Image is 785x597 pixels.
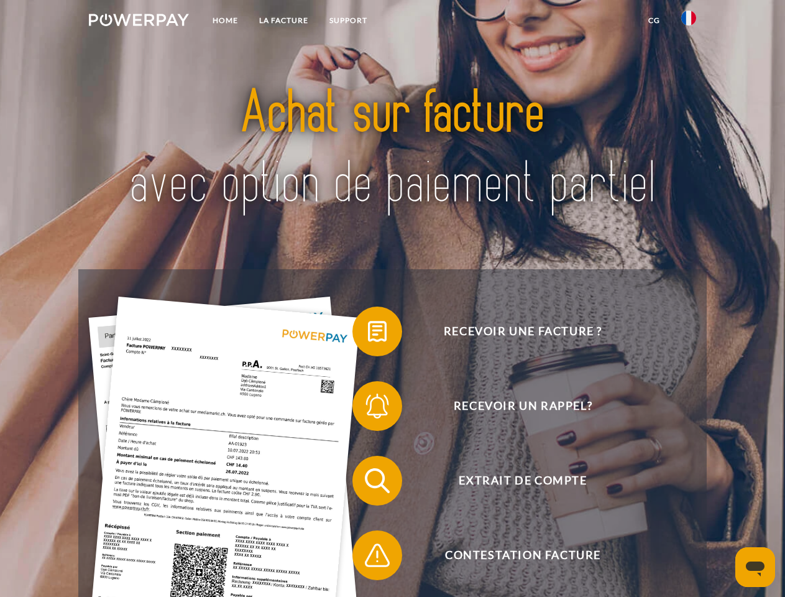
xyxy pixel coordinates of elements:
span: Recevoir une facture ? [370,307,675,356]
img: qb_search.svg [362,465,393,496]
img: qb_bill.svg [362,316,393,347]
button: Recevoir un rappel? [352,381,676,431]
a: Support [319,9,378,32]
button: Recevoir une facture ? [352,307,676,356]
span: Recevoir un rappel? [370,381,675,431]
a: CG [638,9,671,32]
button: Contestation Facture [352,530,676,580]
a: Home [202,9,249,32]
img: qb_warning.svg [362,540,393,571]
img: qb_bell.svg [362,391,393,422]
span: Extrait de compte [370,456,675,506]
span: Contestation Facture [370,530,675,580]
a: LA FACTURE [249,9,319,32]
img: fr [681,11,696,25]
img: logo-powerpay-white.svg [89,14,189,26]
iframe: Bouton de lancement de la fenêtre de messagerie [735,547,775,587]
button: Extrait de compte [352,456,676,506]
img: title-powerpay_fr.svg [119,60,666,238]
